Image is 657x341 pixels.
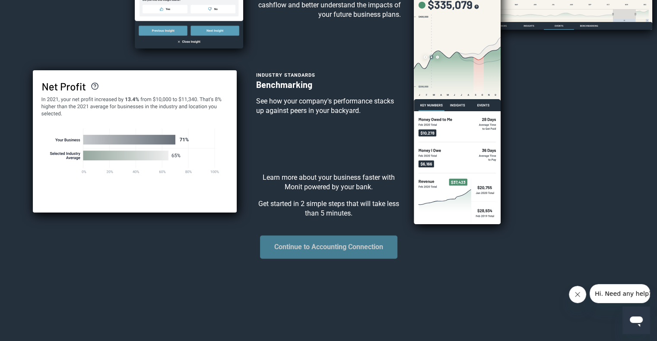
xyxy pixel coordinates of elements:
span: Hi. Need any help? [5,6,62,13]
iframe: Message from company [590,284,650,303]
p: Learn more about your business faster with Monit powered by your bank. [256,173,401,192]
iframe: Button to launch messaging window [622,307,650,334]
h3: Benchmarking [256,79,401,90]
p: See how your company's performance stacks up against peers in your backyard. [256,97,401,116]
div: Industry Standards [256,70,401,79]
p: Get started in 2 simple steps that will take less than 5 minutes. [256,199,401,219]
iframe: Close message [569,286,586,303]
button: Continue to Accounting Connection [260,235,397,259]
